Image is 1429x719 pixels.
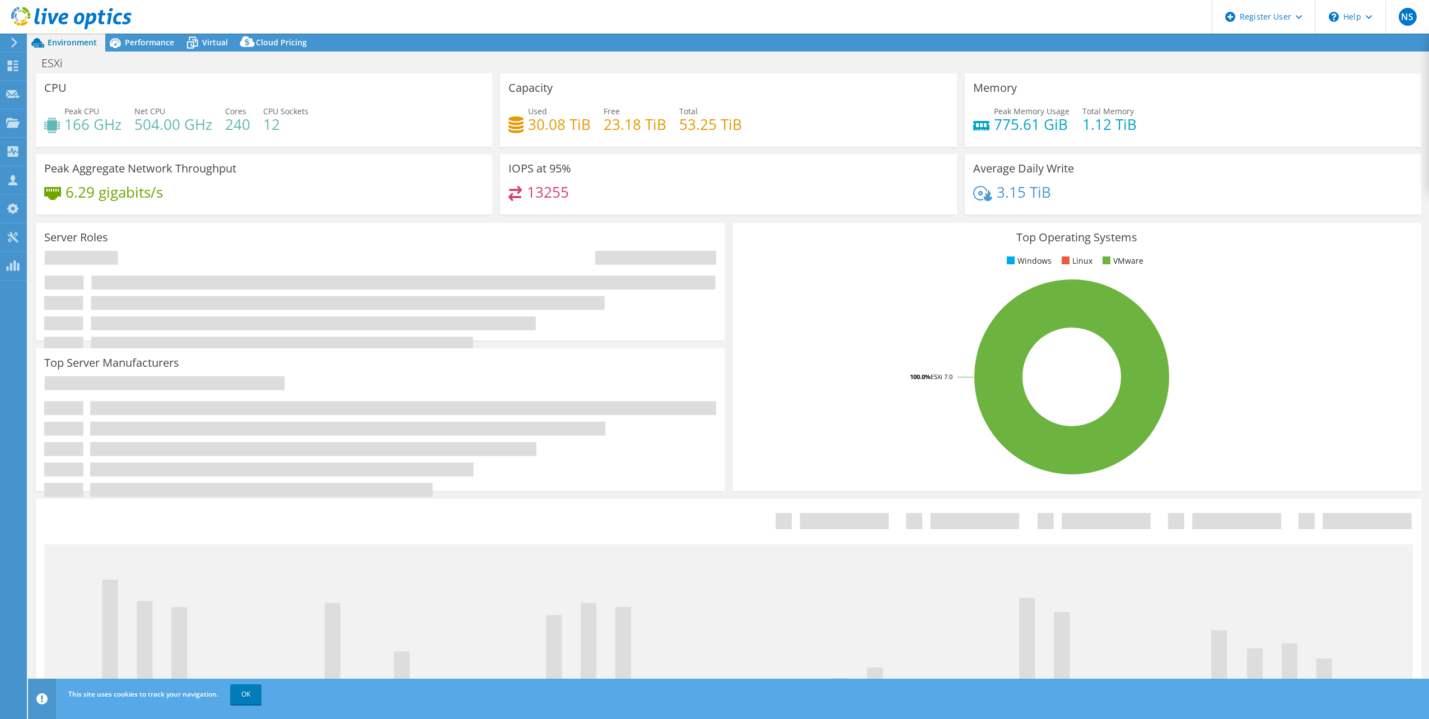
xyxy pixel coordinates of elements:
h3: Server Roles [44,231,108,244]
h4: 166 GHz [64,118,122,130]
span: Peak Memory Usage [994,106,1070,116]
svg: \n [1329,12,1339,22]
h3: Peak Aggregate Network Throughput [44,162,236,175]
h3: Memory [973,82,1017,94]
tspan: 100.0% [910,372,931,381]
span: Total [679,106,698,116]
h4: 30.08 TiB [528,118,591,130]
h4: 13255 [527,186,569,198]
h4: 6.29 gigabits/s [66,186,163,198]
tspan: ESXi 7.0 [931,372,952,381]
span: Used [528,106,547,116]
h3: CPU [44,82,67,94]
h1: ESXi [36,57,80,69]
span: Total Memory [1082,106,1134,116]
h3: Top Server Manufacturers [44,357,179,369]
span: Net CPU [134,106,165,116]
span: This site uses cookies to track your navigation. [68,689,218,699]
h3: Average Daily Write [973,162,1074,175]
span: Free [604,106,620,116]
li: Windows [1004,255,1052,267]
span: Cloud Pricing [256,37,307,48]
a: OK [230,684,261,704]
h4: 775.61 GiB [994,118,1070,130]
h4: 23.18 TiB [604,118,666,130]
span: Environment [48,37,97,48]
span: Virtual [202,37,228,48]
h3: Top Operating Systems [741,231,1413,244]
h4: 1.12 TiB [1082,118,1137,130]
h3: Capacity [508,82,553,94]
h4: 3.15 TiB [997,186,1051,198]
h4: 53.25 TiB [679,118,742,130]
li: VMware [1100,255,1143,267]
span: Performance [125,37,174,48]
h4: 504.00 GHz [134,118,212,130]
h3: IOPS at 95% [508,162,571,175]
span: CPU Sockets [263,106,309,116]
li: Linux [1059,255,1092,267]
span: Peak CPU [64,106,99,116]
span: Cores [225,106,246,116]
h4: 240 [225,118,250,130]
h4: 12 [263,118,309,130]
span: NS [1399,8,1417,26]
